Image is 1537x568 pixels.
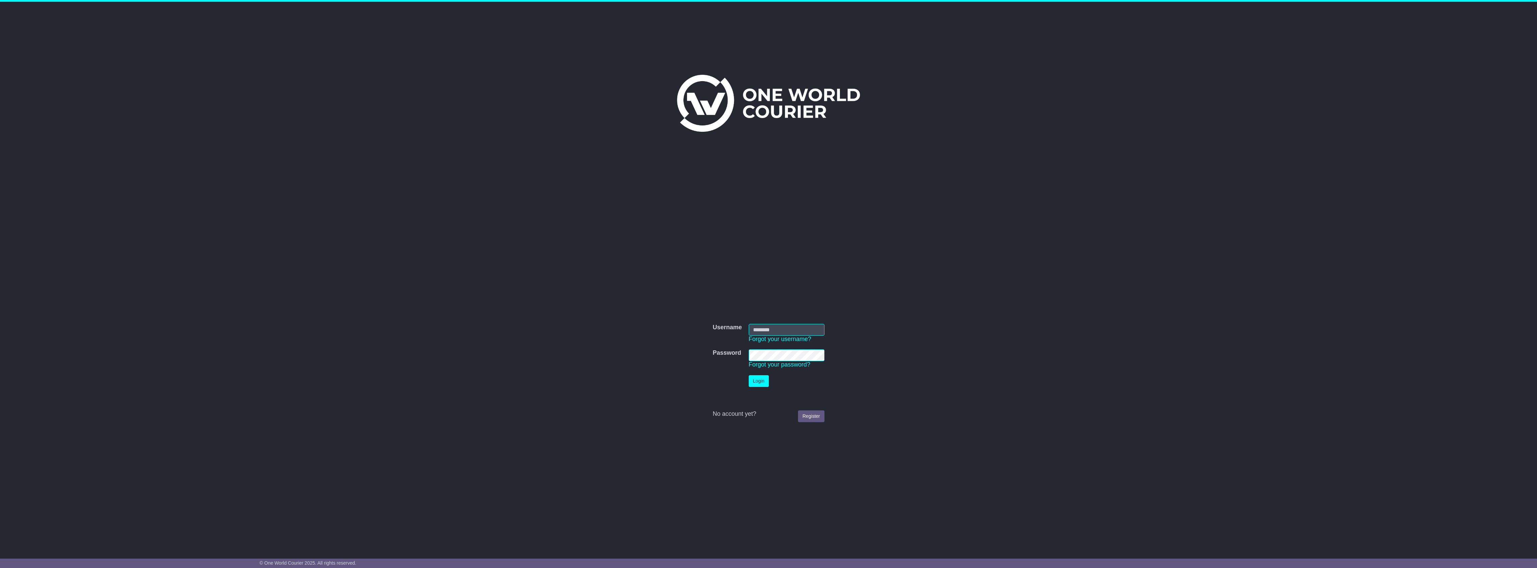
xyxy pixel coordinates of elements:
a: Forgot your username? [749,336,811,342]
a: Forgot your password? [749,361,810,368]
span: © One World Courier 2025. All rights reserved. [259,560,356,566]
label: Password [713,349,741,357]
label: Username [713,324,742,331]
img: One World [677,75,860,132]
button: Login [749,375,769,387]
div: No account yet? [713,410,824,418]
a: Register [798,410,824,422]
